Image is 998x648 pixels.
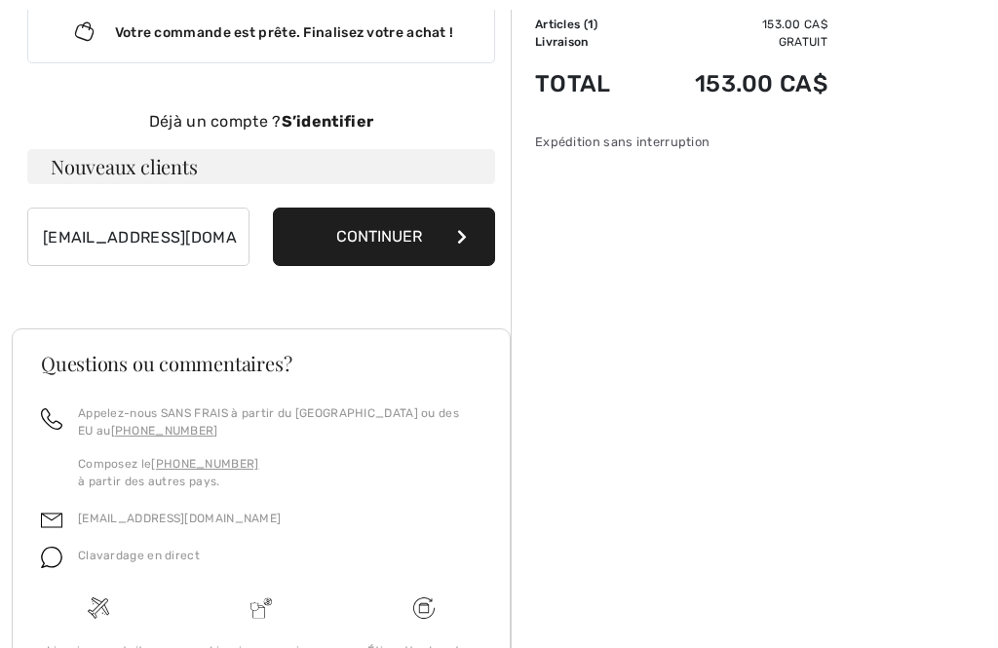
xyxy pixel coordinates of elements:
input: Courriel [27,208,249,266]
td: Total [535,51,641,117]
h3: Questions ou commentaires? [41,354,481,373]
td: Articles ( ) [535,16,641,33]
img: chat [41,547,62,568]
td: Gratuit [641,33,827,51]
a: [PHONE_NUMBER] [111,424,218,438]
span: Clavardage en direct [78,549,200,562]
div: Expédition sans interruption [535,133,827,151]
img: call [41,408,62,430]
td: 153.00 CA$ [641,51,827,117]
img: email [41,510,62,531]
td: 153.00 CA$ [641,16,827,33]
p: Appelez-nous SANS FRAIS à partir du [GEOGRAPHIC_DATA] ou des EU au [78,404,481,439]
h3: Nouveaux clients [27,149,495,184]
div: Votre commande est prête. Finalisez votre achat ! [27,1,495,63]
button: Continuer [273,208,495,266]
div: Déjà un compte ? [27,110,495,133]
td: Livraison [535,33,641,51]
img: Livraison gratuite dès 99$ [413,597,435,619]
a: [PHONE_NUMBER] [151,457,258,471]
span: 1 [588,18,594,31]
img: Livraison promise sans frais de dédouanement surprise&nbsp;! [250,597,272,619]
a: [EMAIL_ADDRESS][DOMAIN_NAME] [78,512,281,525]
strong: S’identifier [282,112,374,131]
img: Livraison gratuite dès 99$ [88,597,109,619]
p: Composez le à partir des autres pays. [78,455,481,490]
